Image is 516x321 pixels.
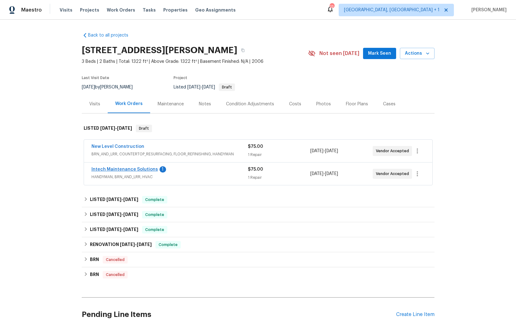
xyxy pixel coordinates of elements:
[346,101,368,107] div: Floor Plans
[21,7,42,13] span: Maestro
[82,32,142,38] a: Back to all projects
[319,50,359,57] span: Not seen [DATE]
[103,272,127,278] span: Cancelled
[310,149,323,153] span: [DATE]
[383,101,396,107] div: Cases
[91,174,248,180] span: HANDYMAN, BRN_AND_LRR, HVAC
[90,241,152,248] h6: RENOVATION
[248,167,263,172] span: $75.00
[310,171,338,177] span: -
[82,237,435,252] div: RENOVATION [DATE]-[DATE]Complete
[103,257,127,263] span: Cancelled
[400,48,435,59] button: Actions
[106,212,138,217] span: -
[174,76,187,80] span: Project
[120,242,152,247] span: -
[310,172,323,176] span: [DATE]
[376,148,411,154] span: Vendor Accepted
[368,50,391,58] span: Mark Seen
[469,7,507,13] span: [PERSON_NAME]
[137,242,152,247] span: [DATE]
[115,101,143,107] div: Work Orders
[82,58,308,65] span: 3 Beds | 2 Baths | Total: 1322 ft² | Above Grade: 1322 ft² | Basement Finished: N/A | 2006
[156,242,180,248] span: Complete
[405,50,430,58] span: Actions
[91,151,248,157] span: BRN_AND_LRR, COUNTERTOP_RESURFACING, FLOOR_REFINISHING, HANDYMAN
[143,227,167,233] span: Complete
[330,4,334,10] div: 12
[219,85,234,89] span: Draft
[90,226,138,233] h6: LISTED
[106,197,121,202] span: [DATE]
[163,7,188,13] span: Properties
[237,45,248,56] button: Copy Address
[123,212,138,217] span: [DATE]
[248,174,310,181] div: 1 Repair
[82,83,140,91] div: by [PERSON_NAME]
[91,144,144,149] a: New Level Construction
[160,166,166,173] div: 1
[123,197,138,202] span: [DATE]
[100,126,115,130] span: [DATE]
[89,101,100,107] div: Visits
[90,211,138,218] h6: LISTED
[376,171,411,177] span: Vendor Accepted
[80,7,99,13] span: Projects
[82,85,95,89] span: [DATE]
[82,76,109,80] span: Last Visit Date
[248,152,310,158] div: 1 Repair
[107,7,135,13] span: Work Orders
[82,222,435,237] div: LISTED [DATE]-[DATE]Complete
[396,312,435,318] div: Create Line Item
[226,101,274,107] div: Condition Adjustments
[158,101,184,107] div: Maintenance
[60,7,72,13] span: Visits
[174,85,235,89] span: Listed
[187,85,215,89] span: -
[82,47,237,53] h2: [STREET_ADDRESS][PERSON_NAME]
[82,118,435,138] div: LISTED [DATE]-[DATE]Draft
[82,252,435,267] div: BRN Cancelled
[106,197,138,202] span: -
[91,167,158,172] a: Intech Maintenance Solutions
[120,242,135,247] span: [DATE]
[84,125,132,132] h6: LISTED
[248,144,263,149] span: $75.00
[90,256,99,263] h6: BRN
[344,7,440,13] span: [GEOGRAPHIC_DATA], [GEOGRAPHIC_DATA] + 1
[289,101,301,107] div: Costs
[325,149,338,153] span: [DATE]
[106,227,121,232] span: [DATE]
[82,207,435,222] div: LISTED [DATE]-[DATE]Complete
[202,85,215,89] span: [DATE]
[90,196,138,203] h6: LISTED
[143,197,167,203] span: Complete
[123,227,138,232] span: [DATE]
[100,126,132,130] span: -
[82,267,435,282] div: BRN Cancelled
[117,126,132,130] span: [DATE]
[106,212,121,217] span: [DATE]
[90,271,99,278] h6: BRN
[363,48,396,59] button: Mark Seen
[316,101,331,107] div: Photos
[325,172,338,176] span: [DATE]
[136,125,151,132] span: Draft
[195,7,236,13] span: Geo Assignments
[143,8,156,12] span: Tasks
[106,227,138,232] span: -
[199,101,211,107] div: Notes
[187,85,200,89] span: [DATE]
[310,148,338,154] span: -
[143,212,167,218] span: Complete
[82,192,435,207] div: LISTED [DATE]-[DATE]Complete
